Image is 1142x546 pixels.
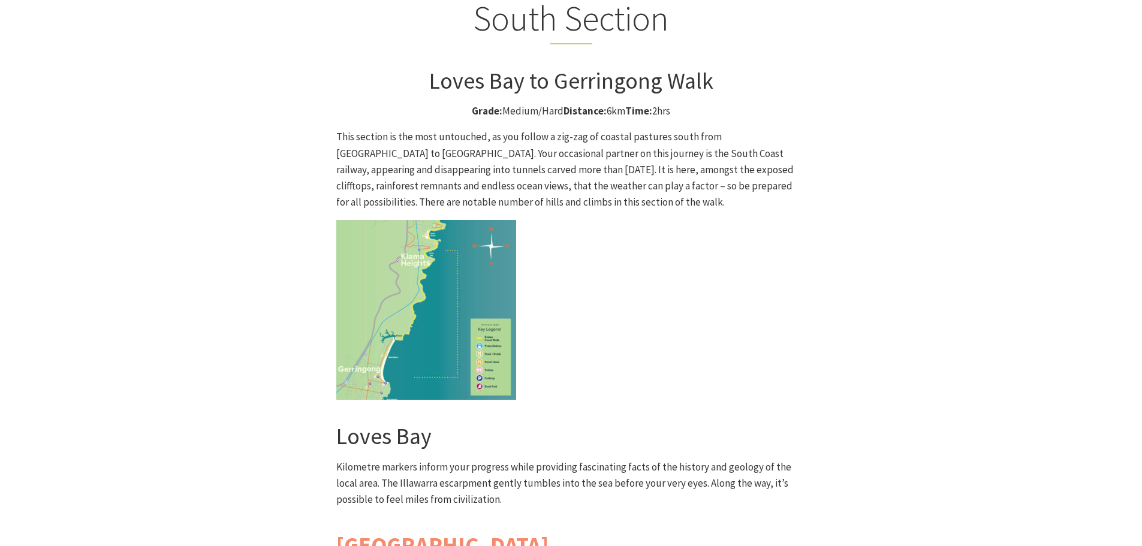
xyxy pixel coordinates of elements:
[336,129,806,210] p: This section is the most untouched, as you follow a zig-zag of coastal pastures south from [GEOGR...
[564,104,607,117] strong: Distance:
[336,103,806,119] p: Medium/Hard 6km 2hrs
[472,104,502,117] strong: Grade:
[336,423,806,450] h3: Loves Bay
[336,67,806,95] h3: Loves Bay to Gerringong Walk
[336,220,516,400] img: Kiama Coast Walk South Section
[336,459,806,508] p: Kilometre markers inform your progress while providing fascinating facts of the history and geolo...
[625,104,652,117] strong: Time:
